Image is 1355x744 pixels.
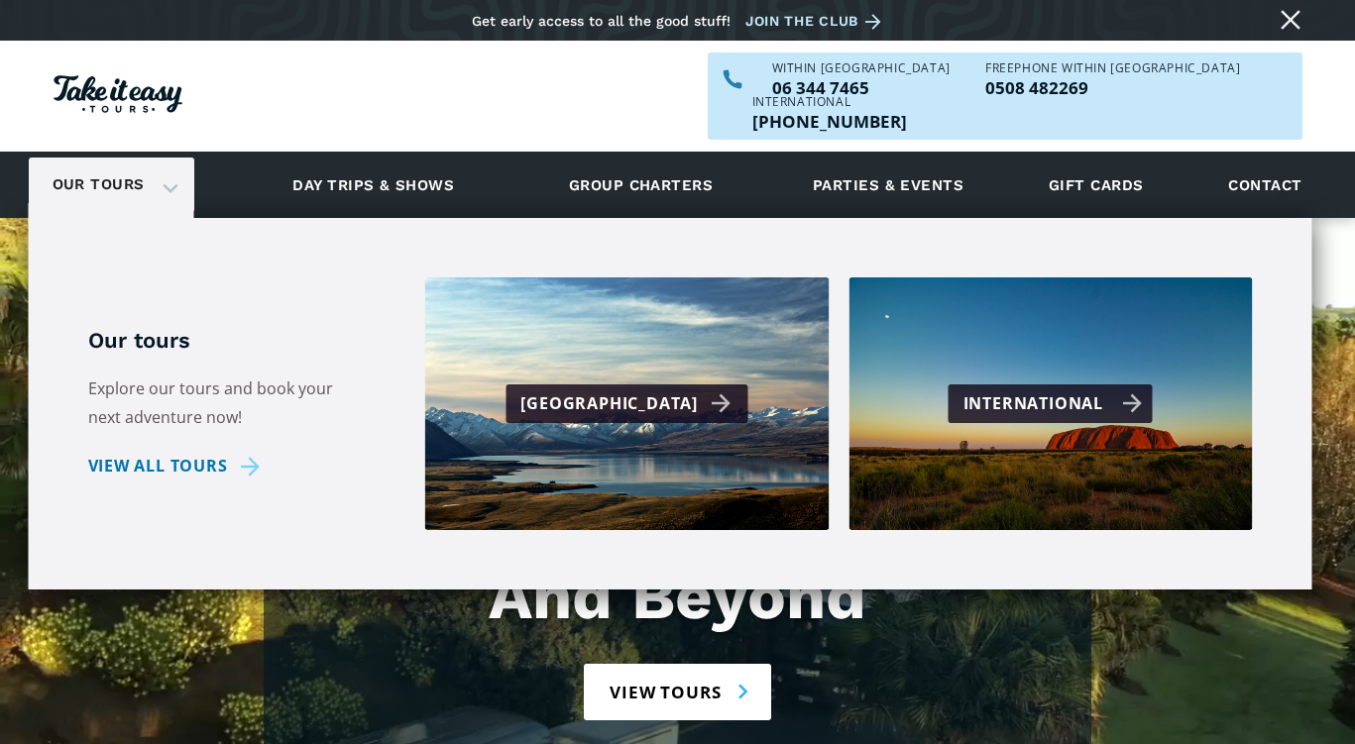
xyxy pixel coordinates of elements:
div: International [963,389,1143,418]
img: Take it easy Tours logo [54,75,182,113]
a: Call us freephone within NZ on 0508482269 [985,79,1240,96]
div: International [752,96,907,108]
a: Call us outside of NZ on +6463447465 [752,113,907,130]
a: Gift cards [1039,158,1154,212]
a: Call us within NZ on 063447465 [772,79,951,96]
a: Parties & events [803,158,973,212]
p: Explore our tours and book your next adventure now! [88,374,366,432]
a: View all tours [88,452,268,480]
a: Day trips & shows [268,158,479,212]
a: Contact [1218,158,1311,212]
h5: Our tours [88,327,366,356]
a: Homepage [54,65,182,128]
div: Our tours [29,158,194,212]
p: 06 344 7465 [772,79,951,96]
a: Close message [1275,4,1306,36]
p: [PHONE_NUMBER] [752,113,907,130]
p: 0508 482269 [985,79,1240,96]
a: [GEOGRAPHIC_DATA] [425,277,830,530]
a: View tours [584,664,771,720]
a: Join the club [745,9,888,34]
div: Freephone WITHIN [GEOGRAPHIC_DATA] [985,62,1240,74]
div: [GEOGRAPHIC_DATA] [520,389,737,418]
a: International [848,277,1253,530]
a: Group charters [544,158,737,212]
nav: Our tours [29,218,1312,589]
div: Get early access to all the good stuff! [472,13,731,29]
div: WITHIN [GEOGRAPHIC_DATA] [772,62,951,74]
a: Our tours [38,161,160,208]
